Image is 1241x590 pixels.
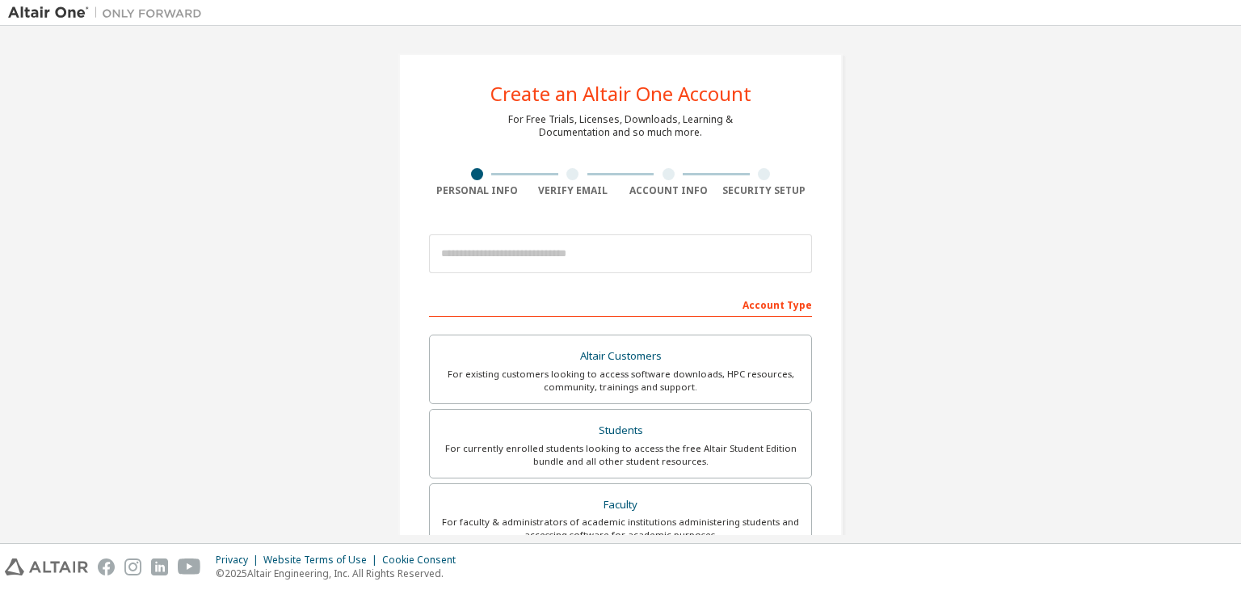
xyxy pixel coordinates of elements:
div: Create an Altair One Account [490,84,751,103]
div: For existing customers looking to access software downloads, HPC resources, community, trainings ... [440,368,801,394]
div: Website Terms of Use [263,554,382,567]
div: Personal Info [429,184,525,197]
div: Cookie Consent [382,554,465,567]
img: instagram.svg [124,558,141,575]
img: Altair One [8,5,210,21]
div: Altair Customers [440,345,801,368]
div: Account Type [429,291,812,317]
div: For currently enrolled students looking to access the free Altair Student Edition bundle and all ... [440,442,801,468]
div: Verify Email [525,184,621,197]
div: Faculty [440,494,801,516]
div: Privacy [216,554,263,567]
img: youtube.svg [178,558,201,575]
div: Security Setup [717,184,813,197]
img: facebook.svg [98,558,115,575]
div: For Free Trials, Licenses, Downloads, Learning & Documentation and so much more. [508,113,733,139]
img: altair_logo.svg [5,558,88,575]
div: For faculty & administrators of academic institutions administering students and accessing softwa... [440,516,801,542]
div: Account Info [620,184,717,197]
img: linkedin.svg [151,558,168,575]
p: © 2025 Altair Engineering, Inc. All Rights Reserved. [216,567,465,580]
div: Students [440,419,801,442]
